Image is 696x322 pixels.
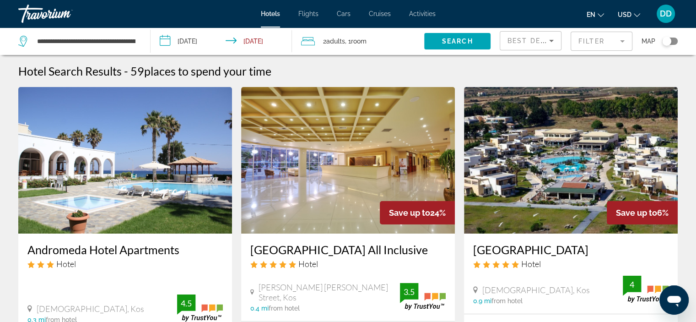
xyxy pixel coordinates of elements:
span: DD [660,9,672,18]
span: [PERSON_NAME] [PERSON_NAME] Street, Kos [259,282,400,302]
span: Hotel [298,259,318,269]
button: Filter [571,31,632,51]
span: Search [442,38,473,45]
div: 4 [623,279,641,290]
a: Activities [409,10,436,17]
span: en [587,11,595,18]
span: 0.9 mi [473,297,491,305]
span: Best Deals [507,37,555,44]
div: 4.5 [177,298,195,309]
img: trustyou-badge.svg [400,283,446,310]
span: from hotel [269,305,300,312]
img: Hotel image [241,87,455,234]
a: Travorium [18,2,110,26]
iframe: Кнопка запуска окна обмена сообщениями [659,285,689,315]
span: Save up to [616,208,657,218]
span: [DEMOGRAPHIC_DATA], Kos [37,304,144,314]
div: 5 star Hotel [473,259,669,269]
span: [DEMOGRAPHIC_DATA], Kos [482,285,590,295]
h1: Hotel Search Results [18,64,122,78]
button: Travelers: 2 adults, 0 children [292,27,424,55]
div: 24% [380,201,455,224]
mat-select: Sort by [507,35,554,46]
span: from hotel [491,297,523,305]
div: 5 star Hotel [250,259,446,269]
span: Hotel [56,259,76,269]
button: Change currency [618,8,640,21]
span: 2 [323,35,345,48]
span: Map [642,35,655,48]
div: 3 star Hotel [27,259,223,269]
span: Save up to [389,208,430,218]
span: - [124,64,128,78]
a: Cars [337,10,351,17]
a: Cruises [369,10,391,17]
a: [GEOGRAPHIC_DATA] All Inclusive [250,243,446,257]
button: Search [424,33,491,49]
div: 6% [607,201,678,224]
span: Room [351,38,367,45]
img: Hotel image [18,87,232,234]
img: Hotel image [464,87,678,234]
div: 3.5 [400,286,418,297]
a: Andromeda Hotel Apartments [27,243,223,257]
button: Check-in date: Sep 21, 2025 Check-out date: Sep 25, 2025 [151,27,292,55]
a: [GEOGRAPHIC_DATA] [473,243,669,257]
h2: 59 [130,64,271,78]
span: 0.4 mi [250,305,269,312]
a: Flights [298,10,318,17]
img: trustyou-badge.svg [177,295,223,322]
img: trustyou-badge.svg [623,276,669,303]
button: User Menu [654,4,678,23]
span: , 1 [345,35,367,48]
button: Change language [587,8,604,21]
span: Hotel [521,259,541,269]
span: USD [618,11,631,18]
a: Hotels [261,10,280,17]
span: places to spend your time [144,64,271,78]
span: Adults [326,38,345,45]
button: Toggle map [655,37,678,45]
